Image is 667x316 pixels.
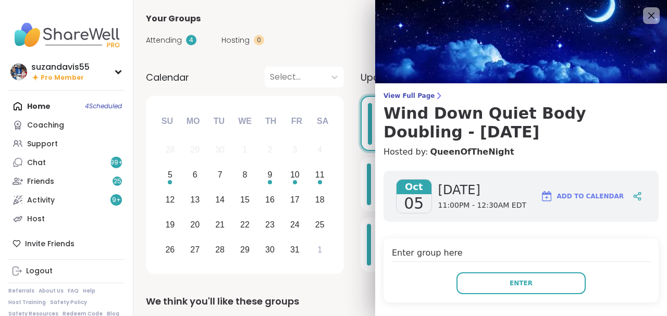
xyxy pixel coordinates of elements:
a: Chat99+ [8,153,125,172]
div: Not available Sunday, September 28th, 2025 [159,139,181,161]
h4: Enter group here [392,247,650,262]
div: 0 [254,35,264,45]
span: 25 [114,177,121,186]
div: Choose Monday, October 20th, 2025 [184,213,206,236]
span: Calendar [146,70,189,84]
div: suzandavis55 [31,61,90,73]
span: [DATE] [438,182,526,198]
div: Choose Tuesday, October 14th, 2025 [209,189,231,211]
button: Enter [456,272,586,294]
a: Coaching [8,116,125,134]
span: View Full Page [384,92,659,100]
img: ShareWell Logomark [540,190,553,203]
div: 17 [290,193,300,207]
span: 99 + [110,158,123,167]
div: Tu [207,110,230,133]
a: Referrals [8,287,34,295]
img: suzandavis55 [10,64,27,80]
div: 1 [243,143,248,157]
div: Choose Monday, October 13th, 2025 [184,189,206,211]
div: 2 [267,143,272,157]
div: Friends [27,176,54,187]
button: Add to Calendar [536,184,628,209]
div: Invite Friends [8,234,125,253]
div: Not available Tuesday, September 30th, 2025 [209,139,231,161]
span: Enter [510,279,533,288]
a: Support [8,134,125,153]
span: Oct [397,180,431,194]
a: Host Training [8,299,46,306]
div: We [233,110,256,133]
div: 29 [190,143,200,157]
div: Choose Sunday, October 19th, 2025 [159,213,181,236]
span: Your Groups [146,12,201,25]
div: Choose Monday, October 6th, 2025 [184,164,206,186]
a: View Full PageWind Down Quiet Body Doubling - [DATE] [384,92,659,142]
div: Not available Friday, October 3rd, 2025 [283,139,306,161]
div: Choose Wednesday, October 8th, 2025 [234,164,256,186]
div: Not available Thursday, October 2nd, 2025 [259,139,281,161]
a: About Us [39,287,64,295]
div: 13 [190,193,200,207]
span: Hosting [221,35,250,46]
div: Not available Monday, September 29th, 2025 [184,139,206,161]
div: Choose Friday, October 31st, 2025 [283,238,306,261]
span: Upcoming [361,70,409,84]
div: 9 [267,168,272,182]
div: 26 [165,243,175,257]
div: Choose Tuesday, October 28th, 2025 [209,238,231,261]
div: Chat [27,158,46,168]
div: Not available Saturday, October 4th, 2025 [308,139,331,161]
div: 4 [186,35,196,45]
div: Su [156,110,179,133]
div: 6 [193,168,197,182]
div: 10 [290,168,300,182]
div: Coaching [27,120,64,131]
div: 22 [240,218,250,232]
div: 19 [165,218,175,232]
div: 18 [315,193,325,207]
div: Choose Saturday, October 11th, 2025 [308,164,331,186]
span: 11:00PM - 12:30AM EDT [438,200,526,211]
div: 21 [215,218,225,232]
a: Activity9+ [8,191,125,209]
div: 15 [240,193,250,207]
div: 28 [215,243,225,257]
div: 25 [315,218,325,232]
div: month 2025-10 [157,137,332,262]
div: Host [27,214,45,224]
h3: Wind Down Quiet Body Doubling - [DATE] [384,104,659,142]
div: Choose Saturday, October 18th, 2025 [308,189,331,211]
div: Choose Thursday, October 16th, 2025 [259,189,281,211]
div: 24 [290,218,300,232]
div: 3 [292,143,297,157]
div: 4 [317,143,322,157]
div: Logout [26,266,53,276]
div: Choose Friday, October 10th, 2025 [283,164,306,186]
div: 30 [215,143,225,157]
div: We think you'll like these groups [146,294,654,309]
div: Choose Saturday, October 25th, 2025 [308,213,331,236]
div: Not available Wednesday, October 1st, 2025 [234,139,256,161]
div: Choose Thursday, October 30th, 2025 [259,238,281,261]
div: 31 [290,243,300,257]
span: 9 + [112,196,121,205]
a: Host [8,209,125,228]
div: Mo [181,110,204,133]
div: 28 [165,143,175,157]
div: Choose Thursday, October 23rd, 2025 [259,213,281,236]
div: Choose Saturday, November 1st, 2025 [308,238,331,261]
span: 05 [404,194,424,213]
div: 7 [218,168,223,182]
div: Choose Thursday, October 9th, 2025 [259,164,281,186]
div: Choose Sunday, October 12th, 2025 [159,189,181,211]
div: 8 [243,168,248,182]
div: Activity [27,195,55,206]
div: 27 [190,243,200,257]
a: FAQ [68,287,79,295]
div: Choose Friday, October 24th, 2025 [283,213,306,236]
div: 29 [240,243,250,257]
a: Safety Policy [50,299,87,306]
h4: Hosted by: [384,146,659,158]
div: 16 [265,193,275,207]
